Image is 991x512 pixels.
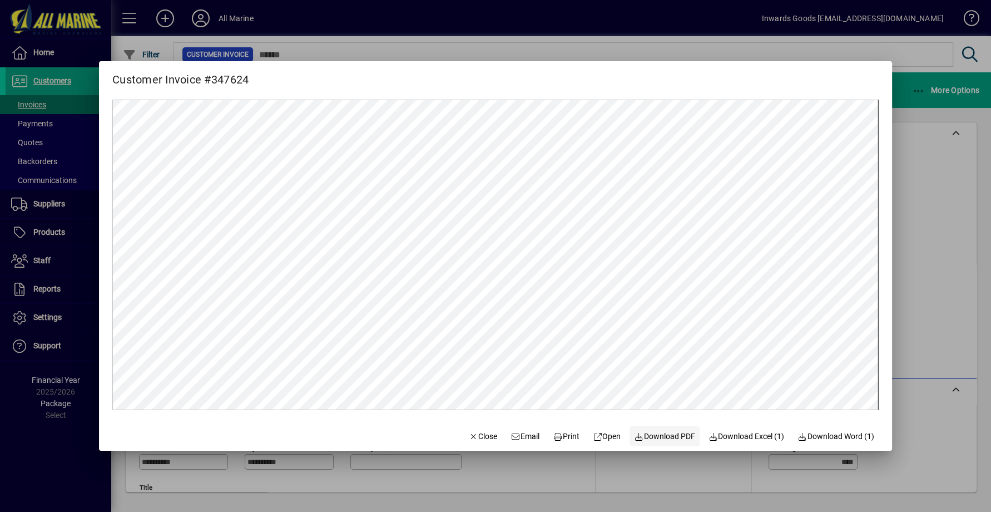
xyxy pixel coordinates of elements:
button: Download Excel (1) [704,426,789,446]
span: Open [593,431,621,442]
a: Download PDF [630,426,700,446]
span: Print [553,431,579,442]
span: Download Excel (1) [708,431,785,442]
span: Download Word (1) [797,431,874,442]
span: Close [469,431,498,442]
button: Email [506,426,544,446]
span: Download PDF [634,431,695,442]
button: Download Word (1) [793,426,879,446]
button: Print [548,426,584,446]
button: Close [464,426,502,446]
a: Open [588,426,626,446]
h2: Customer Invoice #347624 [99,61,262,88]
span: Email [511,431,539,442]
